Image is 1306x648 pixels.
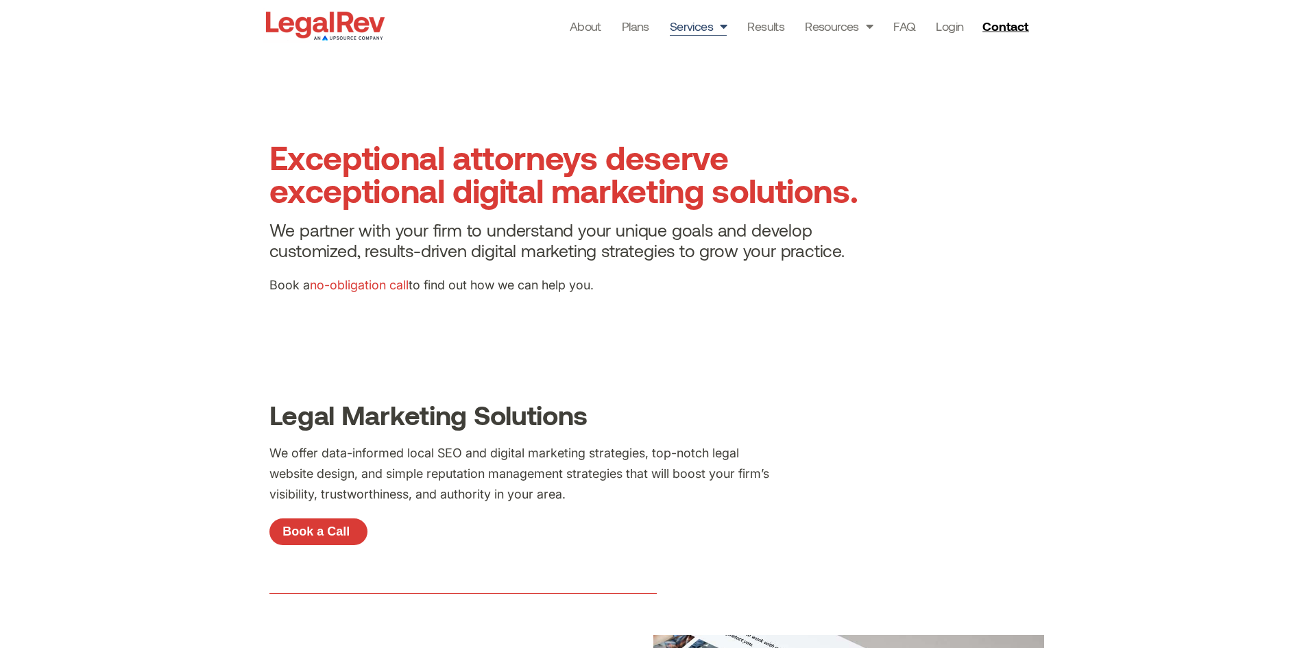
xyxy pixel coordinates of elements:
[977,15,1037,37] a: Contact
[747,16,784,36] a: Results
[936,16,963,36] a: Login
[269,141,881,206] h1: Exceptional attorneys deserve exceptional digital marketing solutions.
[570,16,964,36] nav: Menu
[269,401,1037,429] h2: Legal Marketing Solutions
[670,16,727,36] a: Services
[269,220,881,261] h4: We partner with your firm to understand your unique goals and develop customized, results-driven ...
[570,16,601,36] a: About
[282,525,350,538] span: Book a Call
[622,16,649,36] a: Plans
[982,20,1028,32] span: Contact
[269,443,769,505] p: We offer data-informed local SEO and digital marketing strategies, top-notch legal website design...
[310,278,409,292] a: no-obligation call
[893,16,915,36] a: FAQ
[269,518,367,546] a: Book a Call
[805,16,873,36] a: Resources
[269,275,881,296] p: Book a to find out how we can help you.​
